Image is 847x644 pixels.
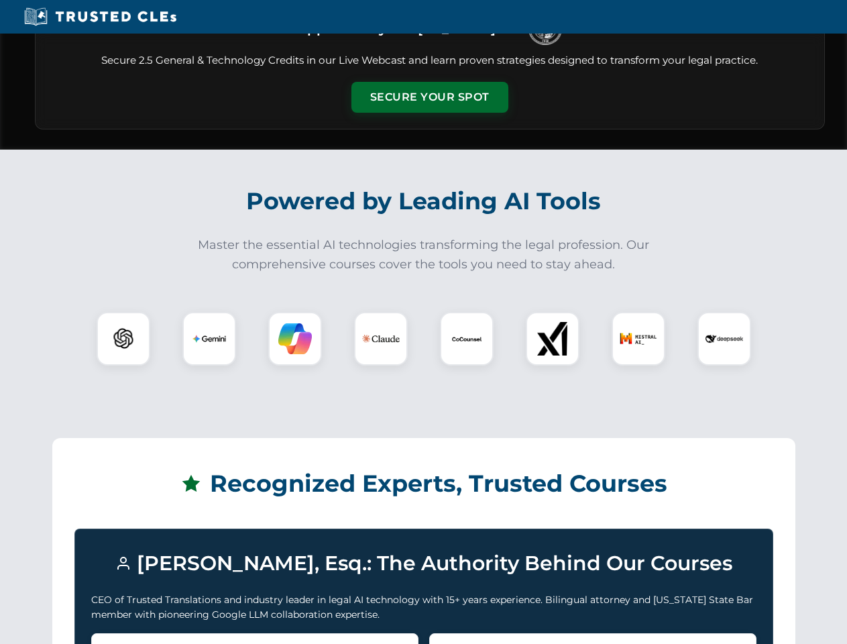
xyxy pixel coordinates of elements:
[91,545,756,582] h3: [PERSON_NAME], Esq.: The Authority Behind Our Courses
[192,322,226,356] img: Gemini Logo
[362,320,400,358] img: Claude Logo
[440,312,494,366] div: CoCounsel
[612,312,665,366] div: Mistral AI
[697,312,751,366] div: DeepSeek
[278,322,312,356] img: Copilot Logo
[536,322,569,356] img: xAI Logo
[705,320,743,358] img: DeepSeek Logo
[354,312,408,366] div: Claude
[351,82,508,113] button: Secure Your Spot
[97,312,150,366] div: ChatGPT
[268,312,322,366] div: Copilot
[91,592,756,623] p: CEO of Trusted Translations and industry leader in legal AI technology with 15+ years experience....
[182,312,236,366] div: Gemini
[52,53,808,68] p: Secure 2.5 General & Technology Credits in our Live Webcast and learn proven strategies designed ...
[52,178,795,225] h2: Powered by Leading AI Tools
[526,312,579,366] div: xAI
[620,320,657,358] img: Mistral AI Logo
[20,7,180,27] img: Trusted CLEs
[74,460,773,507] h2: Recognized Experts, Trusted Courses
[450,322,484,356] img: CoCounsel Logo
[104,319,143,358] img: ChatGPT Logo
[189,235,659,274] p: Master the essential AI technologies transforming the legal profession. Our comprehensive courses...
